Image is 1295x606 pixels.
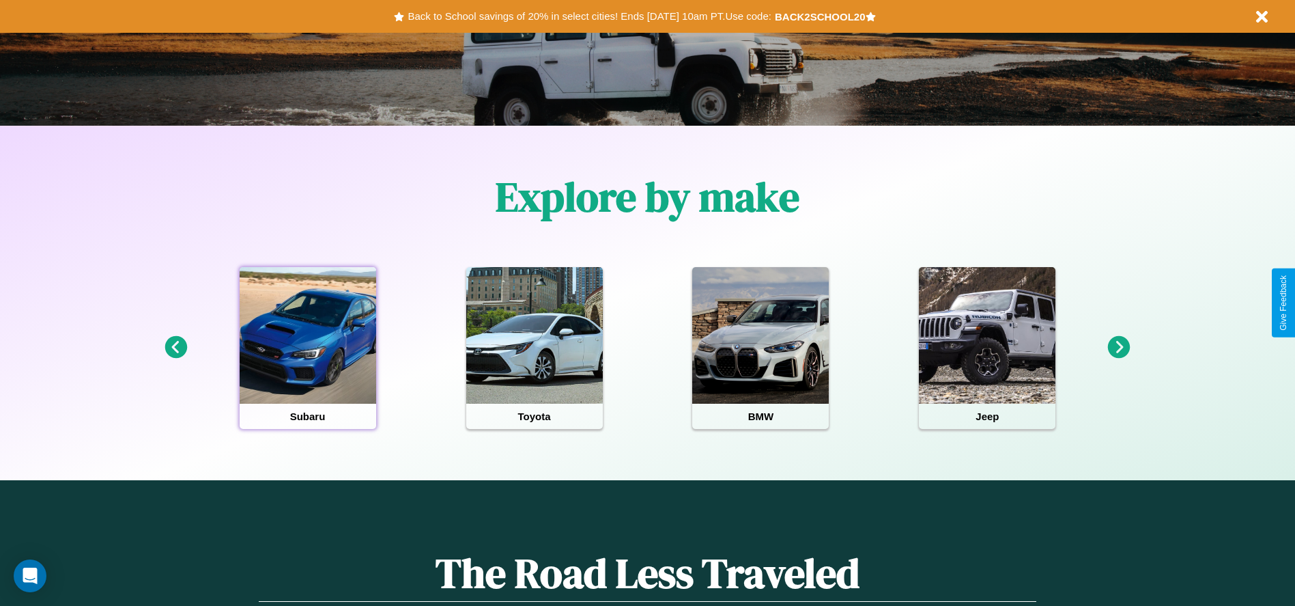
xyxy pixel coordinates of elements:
h4: BMW [692,404,829,429]
h1: The Road Less Traveled [259,545,1036,602]
div: Give Feedback [1279,275,1288,331]
h4: Jeep [919,404,1055,429]
h4: Subaru [240,404,376,429]
div: Open Intercom Messenger [14,560,46,592]
h4: Toyota [466,404,603,429]
button: Back to School savings of 20% in select cities! Ends [DATE] 10am PT.Use code: [404,7,774,26]
b: BACK2SCHOOL20 [775,11,866,23]
h1: Explore by make [496,169,799,225]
